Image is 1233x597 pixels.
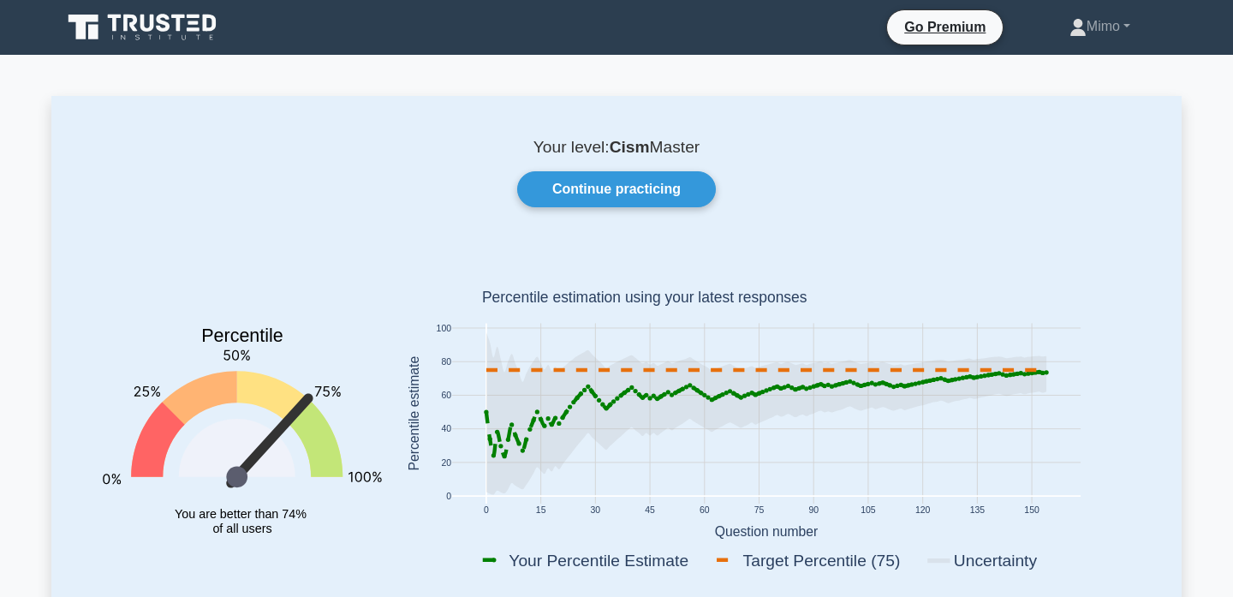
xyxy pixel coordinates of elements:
tspan: of all users [212,522,271,535]
text: 60 [441,391,451,401]
text: 75 [754,506,765,516]
a: Go Premium [894,16,996,38]
text: 0 [484,506,489,516]
text: 100 [437,324,452,333]
p: Your level: Master [92,137,1141,158]
text: 90 [808,506,819,516]
text: Percentile estimation using your latest responses [482,290,807,307]
text: 105 [861,506,876,516]
text: Question number [715,524,819,539]
text: 150 [1024,506,1039,516]
text: 15 [536,506,546,516]
text: 80 [441,357,451,367]
text: 20 [441,458,451,468]
text: 30 [591,506,601,516]
text: 135 [970,506,986,516]
a: Continue practicing [517,171,716,207]
tspan: You are better than 74% [175,507,307,521]
text: 45 [645,506,655,516]
text: Percentile [201,326,283,347]
a: Mimo [1028,9,1171,44]
b: Cism [610,138,650,156]
text: 40 [441,425,451,434]
text: Percentile estimate [407,356,421,471]
text: 0 [446,492,451,501]
text: 120 [915,506,931,516]
text: 60 [700,506,710,516]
